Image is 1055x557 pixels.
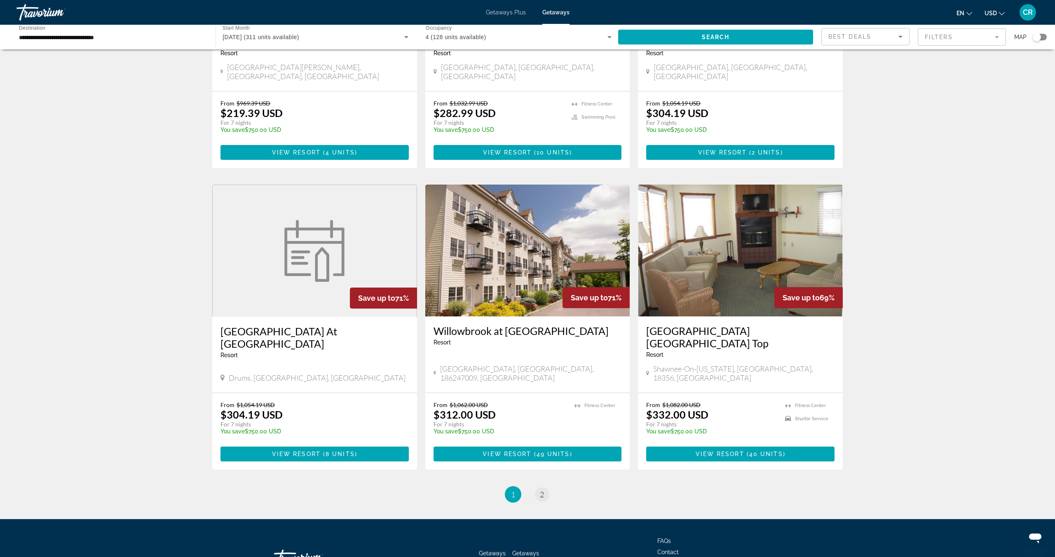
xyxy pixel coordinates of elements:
[220,119,401,126] p: For 7 nights
[434,126,458,133] span: You save
[479,550,506,557] a: Getaways
[646,119,826,126] p: For 7 nights
[1023,8,1033,16] span: CR
[450,401,488,408] span: $1,062.00 USD
[279,220,349,282] img: week.svg
[358,294,395,302] span: Save up to
[16,2,99,23] a: Travorium
[237,100,270,107] span: $969.39 USD
[1022,524,1048,550] iframe: Button to launch messaging window
[571,293,608,302] span: Save up to
[326,149,355,156] span: 4 units
[646,408,708,421] p: $332.00 USD
[646,126,671,133] span: You save
[426,34,486,40] span: 4 (128 units available)
[434,401,448,408] span: From
[434,428,567,435] p: $750.00 USD
[646,351,663,358] span: Resort
[957,10,964,16] span: en
[646,325,835,349] h3: [GEOGRAPHIC_DATA] [GEOGRAPHIC_DATA] Top
[783,293,820,302] span: Save up to
[220,408,283,421] p: $304.19 USD
[646,401,660,408] span: From
[985,7,1005,19] button: Change currency
[434,100,448,107] span: From
[220,145,409,160] button: View Resort(4 units)
[434,126,564,133] p: $750.00 USD
[220,100,234,107] span: From
[646,447,835,461] a: View Resort(40 units)
[1017,4,1039,21] button: User Menu
[918,28,1006,46] button: Filter
[653,364,835,382] span: Shawnee-On-[US_STATE], [GEOGRAPHIC_DATA], 18356, [GEOGRAPHIC_DATA]
[434,408,496,421] p: $312.00 USD
[747,149,783,156] span: ( )
[220,421,401,428] p: For 7 nights
[220,325,409,350] a: [GEOGRAPHIC_DATA] At [GEOGRAPHIC_DATA]
[563,287,630,308] div: 71%
[646,100,660,107] span: From
[828,33,871,40] span: Best Deals
[425,185,630,316] img: ii_wws1.jpg
[532,149,572,156] span: ( )
[350,288,417,309] div: 71%
[227,63,408,81] span: [GEOGRAPHIC_DATA][PERSON_NAME], [GEOGRAPHIC_DATA], [GEOGRAPHIC_DATA]
[450,100,488,107] span: $1,032.99 USD
[698,149,747,156] span: View Resort
[646,428,671,435] span: You save
[985,10,997,16] span: USD
[272,149,321,156] span: View Resort
[795,403,826,408] span: Fitness Center
[542,9,570,16] a: Getaways
[220,126,401,133] p: $750.00 USD
[483,451,531,457] span: View Resort
[957,7,972,19] button: Change language
[272,451,321,457] span: View Resort
[749,451,783,457] span: 40 units
[638,185,843,316] img: ii_she2.jpg
[795,416,828,421] span: Shuttle Service
[486,9,526,16] a: Getaways Plus
[581,101,612,107] span: Fitness Center
[584,403,615,408] span: Fitness Center
[618,30,813,44] button: Search
[828,32,903,42] mat-select: Sort by
[774,287,843,308] div: 69%
[434,325,622,337] a: Willowbrook at [GEOGRAPHIC_DATA]
[654,63,835,81] span: [GEOGRAPHIC_DATA], [GEOGRAPHIC_DATA], [GEOGRAPHIC_DATA]
[744,451,785,457] span: ( )
[537,149,570,156] span: 10 units
[321,451,357,457] span: ( )
[220,401,234,408] span: From
[441,63,622,81] span: [GEOGRAPHIC_DATA], [GEOGRAPHIC_DATA], [GEOGRAPHIC_DATA]
[483,149,532,156] span: View Resort
[702,34,730,40] span: Search
[434,145,622,160] button: View Resort(10 units)
[220,447,409,461] button: View Resort(8 units)
[237,401,275,408] span: $1,054.19 USD
[434,107,496,119] p: $282.99 USD
[696,451,744,457] span: View Resort
[531,451,572,457] span: ( )
[646,50,663,56] span: Resort
[229,373,406,382] span: Drums, [GEOGRAPHIC_DATA], [GEOGRAPHIC_DATA]
[657,538,671,544] a: FAQs
[426,26,452,31] span: Occupancy
[434,447,622,461] button: View Resort(49 units)
[434,339,451,346] span: Resort
[220,428,245,435] span: You save
[646,126,826,133] p: $750.00 USD
[646,421,777,428] p: For 7 nights
[657,549,679,555] a: Contact
[646,107,708,119] p: $304.19 USD
[220,107,283,119] p: $219.39 USD
[1014,31,1027,43] span: Map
